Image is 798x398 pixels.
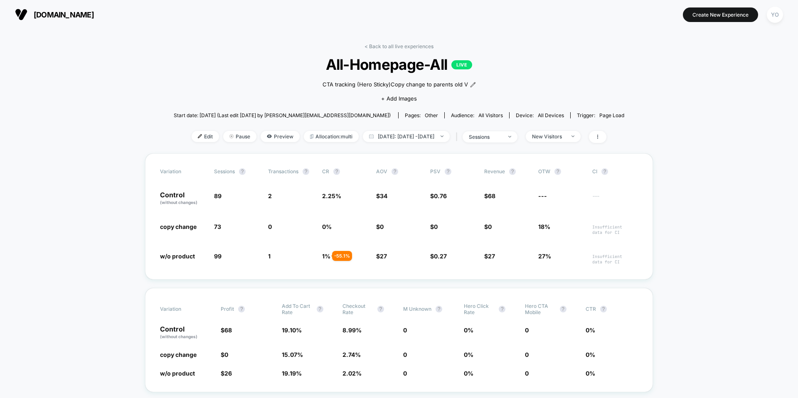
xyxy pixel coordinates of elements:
[214,168,235,174] span: Sessions
[764,6,786,23] button: YO
[525,327,529,334] span: 0
[160,192,206,206] p: Control
[369,134,374,138] img: calendar
[403,370,407,377] span: 0
[484,253,495,260] span: $
[451,112,503,118] div: Audience:
[430,168,441,174] span: PSV
[304,131,359,142] span: Allocation: multi
[451,60,472,69] p: LIVE
[586,351,595,358] span: 0 %
[261,131,300,142] span: Preview
[323,81,468,89] span: CTA tracking (Hero Sticky)Copy change to parents old V
[282,303,313,315] span: Add To Cart Rate
[499,306,505,312] button: ?
[484,192,495,199] span: $
[238,306,245,312] button: ?
[342,303,373,315] span: Checkout Rate
[239,168,246,175] button: ?
[282,370,302,377] span: 19.19 %
[365,43,433,49] a: < Back to all live experiences
[484,168,505,174] span: Revenue
[174,112,391,118] span: Start date: [DATE] (Last edit [DATE] by [PERSON_NAME][EMAIL_ADDRESS][DOMAIN_NAME])
[430,192,447,199] span: $
[586,327,595,334] span: 0 %
[381,95,417,102] span: + Add Images
[380,192,387,199] span: 34
[430,253,447,260] span: $
[376,192,387,199] span: $
[303,168,309,175] button: ?
[525,370,529,377] span: 0
[221,351,228,358] span: $
[509,168,516,175] button: ?
[484,223,492,230] span: $
[532,133,565,140] div: New Visitors
[380,253,387,260] span: 27
[15,8,27,21] img: Visually logo
[214,223,221,230] span: 73
[403,306,431,312] span: M Unknown
[268,253,271,260] span: 1
[525,351,529,358] span: 0
[192,131,219,142] span: Edit
[268,168,298,174] span: Transactions
[464,303,495,315] span: Hero click rate
[586,306,596,312] span: CTR
[683,7,758,22] button: Create New Experience
[160,223,197,230] span: copy change
[223,131,256,142] span: Pause
[554,168,561,175] button: ?
[464,327,473,334] span: 0 %
[538,112,564,118] span: all devices
[478,112,503,118] span: All Visitors
[12,8,96,21] button: [DOMAIN_NAME]
[454,131,463,143] span: |
[160,351,197,358] span: copy change
[464,370,473,377] span: 0 %
[464,351,473,358] span: 0 %
[488,253,495,260] span: 27
[376,168,387,174] span: AOV
[592,224,638,235] span: Insufficient data for CI
[599,112,624,118] span: Page Load
[441,135,443,137] img: end
[425,112,438,118] span: other
[436,306,442,312] button: ?
[488,223,492,230] span: 0
[198,134,202,138] img: edit
[34,10,94,19] span: [DOMAIN_NAME]
[221,306,234,312] span: Profit
[577,112,624,118] div: Trigger:
[224,370,232,377] span: 26
[322,168,329,174] span: CR
[268,223,272,230] span: 0
[322,223,332,230] span: 0 %
[767,7,783,23] div: YO
[403,327,407,334] span: 0
[342,327,362,334] span: 8.99 %
[214,253,222,260] span: 99
[160,303,206,315] span: Variation
[509,112,570,118] span: Device:
[282,327,302,334] span: 19.10 %
[392,168,398,175] button: ?
[430,223,438,230] span: $
[363,131,450,142] span: [DATE]: [DATE] - [DATE]
[600,306,607,312] button: ?
[434,253,447,260] span: 0.27
[160,168,206,175] span: Variation
[469,134,502,140] div: sessions
[224,351,228,358] span: 0
[434,192,447,199] span: 0.76
[592,254,638,265] span: Insufficient data for CI
[525,303,556,315] span: Hero CTA mobile
[282,351,303,358] span: 15.07 %
[160,370,195,377] span: w/o product
[560,306,566,312] button: ?
[196,56,601,73] span: All-Homepage-All
[333,168,340,175] button: ?
[268,192,272,199] span: 2
[160,253,195,260] span: w/o product
[224,327,232,334] span: 68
